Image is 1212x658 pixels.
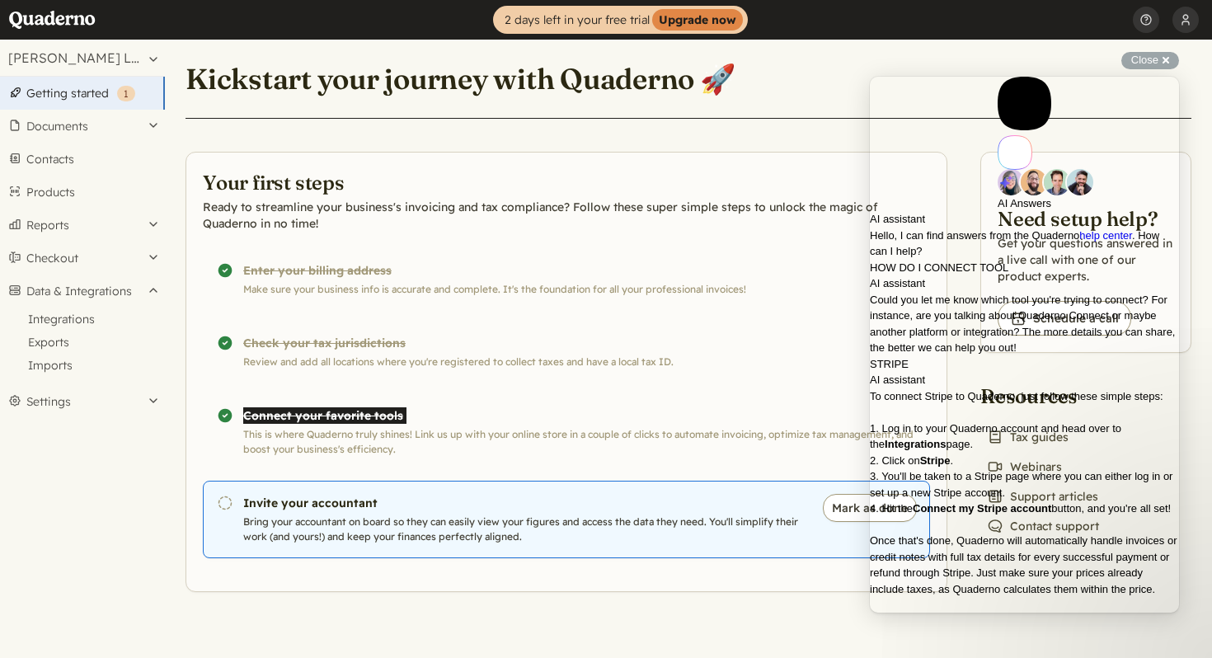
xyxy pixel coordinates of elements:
[203,481,930,558] a: Invite your accountant Bring your accountant on board so they can easily view your figures and ac...
[823,494,917,522] button: Mark as done
[124,87,129,100] span: 1
[652,9,743,31] strong: Upgrade now
[203,169,930,195] h2: Your first steps
[870,77,1179,613] iframe: Help Scout Beacon - Live Chat, Contact Form, and Knowledge Base
[493,6,748,34] a: 2 days left in your free trialUpgrade now
[243,495,806,511] h3: Invite your accountant
[186,61,735,97] h1: Kickstart your journey with Quaderno 🚀
[1131,54,1158,66] span: Close
[203,199,930,232] p: Ready to streamline your business's invoicing and tax compliance? Follow these super simple steps...
[243,515,806,544] p: Bring your accountant on board so they can easily view your figures and access the data they need...
[1121,52,1179,69] button: Close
